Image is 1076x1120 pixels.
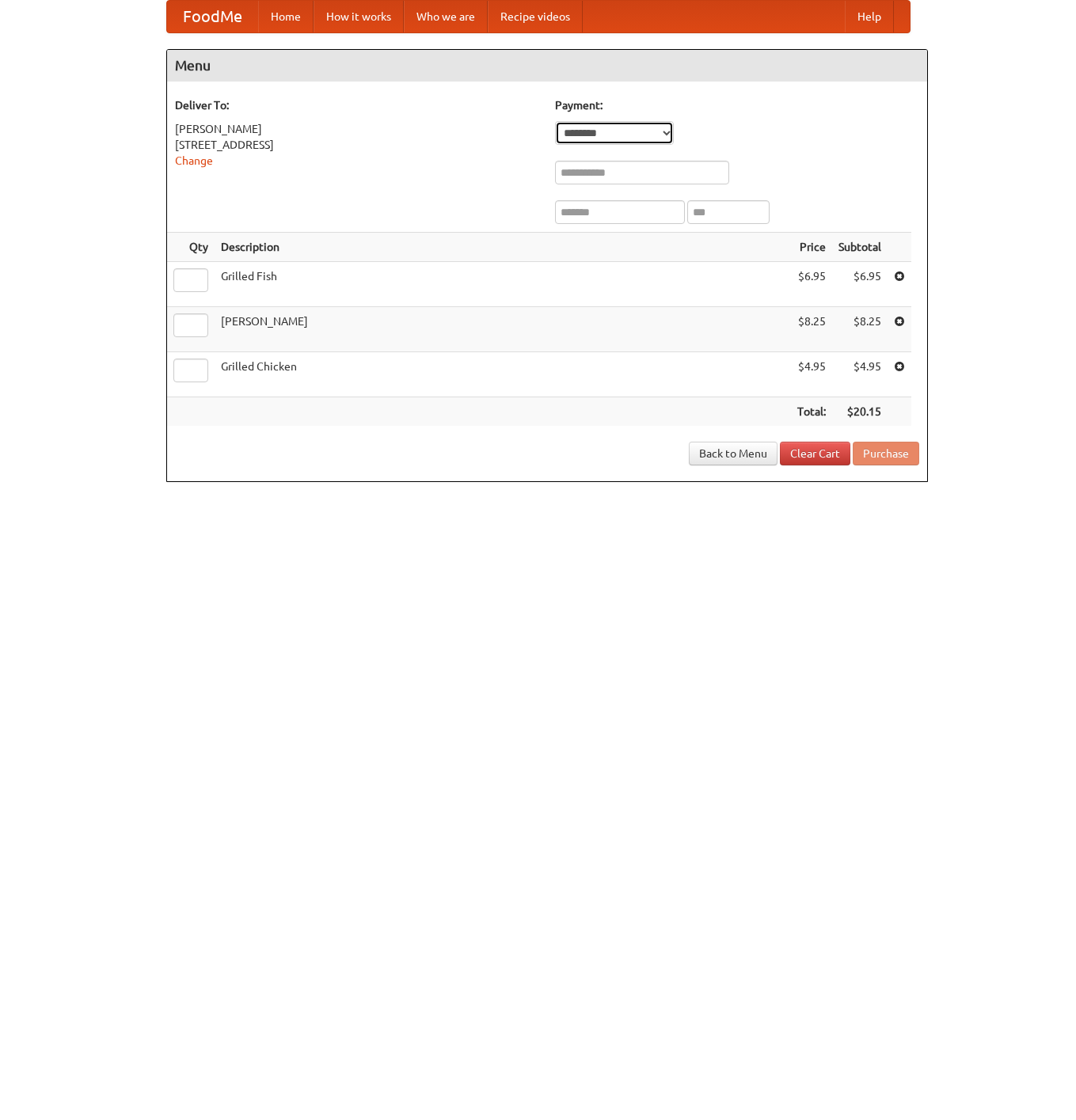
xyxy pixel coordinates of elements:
button: Purchase [853,442,919,465]
th: Qty [167,233,215,262]
td: $8.25 [832,307,888,352]
a: Clear Cart [780,442,850,465]
h5: Deliver To: [175,97,539,113]
th: Price [791,233,832,262]
h4: Menu [167,50,927,82]
th: Total: [791,397,832,427]
td: Grilled Fish [215,262,791,307]
a: Recipe videos [488,1,583,32]
div: [STREET_ADDRESS] [175,137,539,153]
a: Who we are [404,1,488,32]
td: $4.95 [832,352,888,397]
a: Back to Menu [689,442,778,465]
td: $6.95 [832,262,888,307]
td: [PERSON_NAME] [215,307,791,352]
a: Help [845,1,894,32]
a: FoodMe [167,1,258,32]
th: Description [215,233,791,262]
td: $6.95 [791,262,832,307]
td: $4.95 [791,352,832,397]
h5: Payment: [555,97,919,113]
td: $8.25 [791,307,832,352]
td: Grilled Chicken [215,352,791,397]
a: Change [175,154,213,167]
th: $20.15 [832,397,888,427]
a: How it works [314,1,404,32]
div: [PERSON_NAME] [175,121,539,137]
a: Home [258,1,314,32]
th: Subtotal [832,233,888,262]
